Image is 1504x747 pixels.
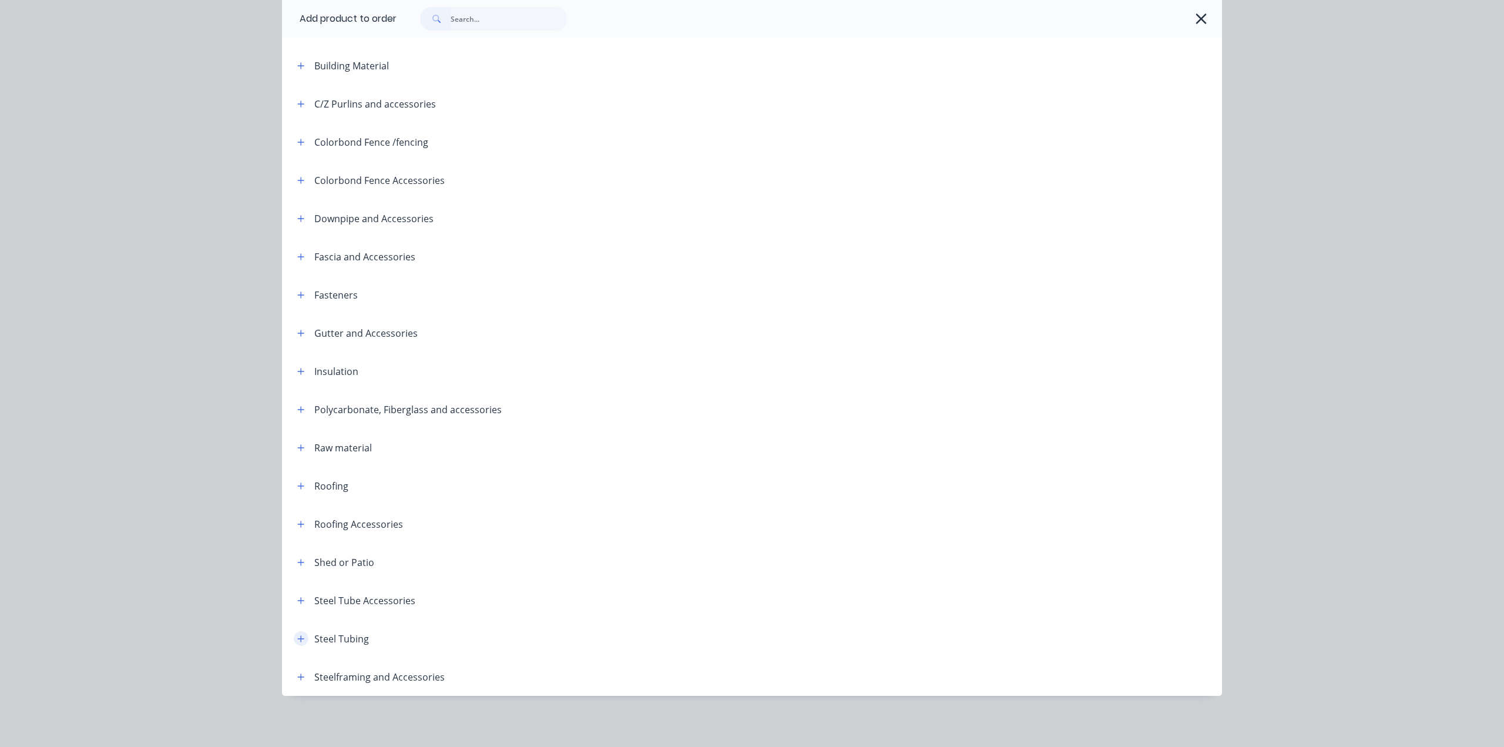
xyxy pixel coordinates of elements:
div: Fascia and Accessories [314,250,415,264]
div: Building Material [314,59,389,73]
div: Gutter and Accessories [314,326,418,340]
div: Shed or Patio [314,555,374,570]
div: Roofing Accessories [314,517,403,531]
div: Roofing [314,479,348,493]
div: Steelframing and Accessories [314,670,445,684]
div: Fasteners [314,288,358,302]
input: Search... [451,7,567,31]
div: Downpipe and Accessories [314,212,434,226]
div: Polycarbonate, Fiberglass and accessories [314,403,502,417]
div: Steel Tube Accessories [314,594,415,608]
div: Colorbond Fence /fencing [314,135,428,149]
div: Colorbond Fence Accessories [314,173,445,187]
div: C/Z Purlins and accessories [314,97,436,111]
div: Raw material [314,441,372,455]
div: Insulation [314,364,358,378]
div: Steel Tubing [314,632,369,646]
